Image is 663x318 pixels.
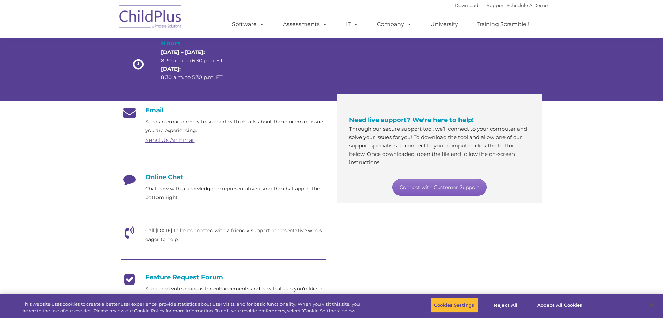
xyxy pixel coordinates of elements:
[484,298,527,313] button: Reject All
[161,48,235,82] p: 8:30 a.m. to 6:30 p.m. ET 8:30 a.m. to 5:30 p.m. ET
[455,2,478,8] a: Download
[276,17,334,31] a: Assessments
[145,118,326,135] p: Send an email directly to support with details about the concern or issue you are experiencing.
[370,17,419,31] a: Company
[455,2,548,8] font: |
[121,173,326,181] h4: Online Chat
[507,2,548,8] a: Schedule A Demo
[145,285,326,311] p: Share and vote on ideas for enhancements and new features you’d like to see added to ChildPlus. Y...
[470,17,536,31] a: Training Scramble!!
[339,17,365,31] a: IT
[487,2,505,8] a: Support
[161,49,205,55] strong: [DATE] – [DATE]:
[145,137,195,143] a: Send Us An Email
[121,273,326,281] h4: Feature Request Forum
[161,38,235,48] h4: Hours
[145,184,326,202] p: Chat now with a knowledgable representative using the chat app at the bottom right.
[430,298,478,313] button: Cookies Settings
[225,17,271,31] a: Software
[533,298,586,313] button: Accept All Cookies
[161,66,181,72] strong: [DATE]:
[145,226,326,244] p: Call [DATE] to be connected with a friendly support representative who's eager to help.
[121,106,326,114] h4: Email
[23,301,365,315] div: This website uses cookies to create a better user experience, provide statistics about user visit...
[423,17,465,31] a: University
[116,0,185,35] img: ChildPlus by Procare Solutions
[644,297,660,313] button: Close
[392,179,487,196] a: Connect with Customer Support
[349,116,474,124] span: Need live support? We’re here to help!
[349,125,530,167] p: Through our secure support tool, we’ll connect to your computer and solve your issues for you! To...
